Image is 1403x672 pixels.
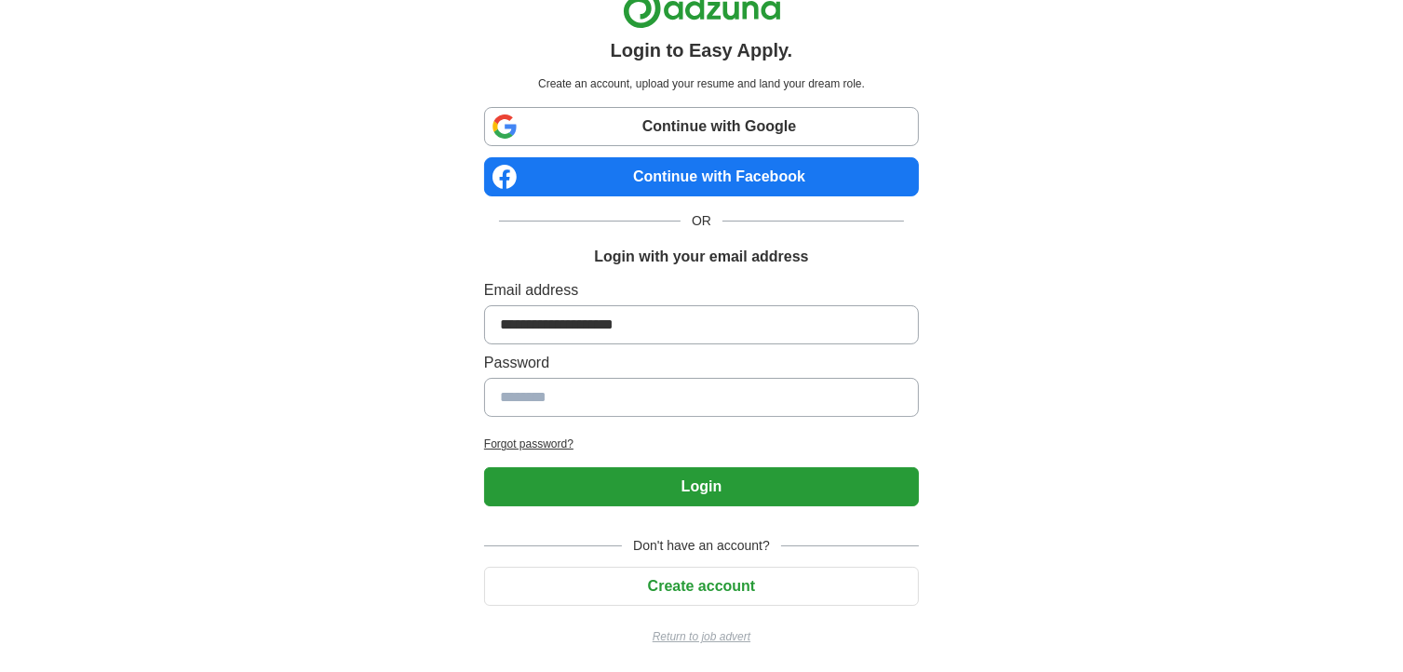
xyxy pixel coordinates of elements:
h1: Login to Easy Apply. [611,36,793,64]
span: OR [681,211,722,231]
label: Email address [484,279,919,302]
a: Forgot password? [484,436,919,452]
a: Create account [484,578,919,594]
p: Create an account, upload your resume and land your dream role. [488,75,915,92]
a: Return to job advert [484,628,919,645]
span: Don't have an account? [622,536,781,556]
button: Login [484,467,919,506]
a: Continue with Facebook [484,157,919,196]
label: Password [484,352,919,374]
a: Continue with Google [484,107,919,146]
button: Create account [484,567,919,606]
h1: Login with your email address [594,246,808,268]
